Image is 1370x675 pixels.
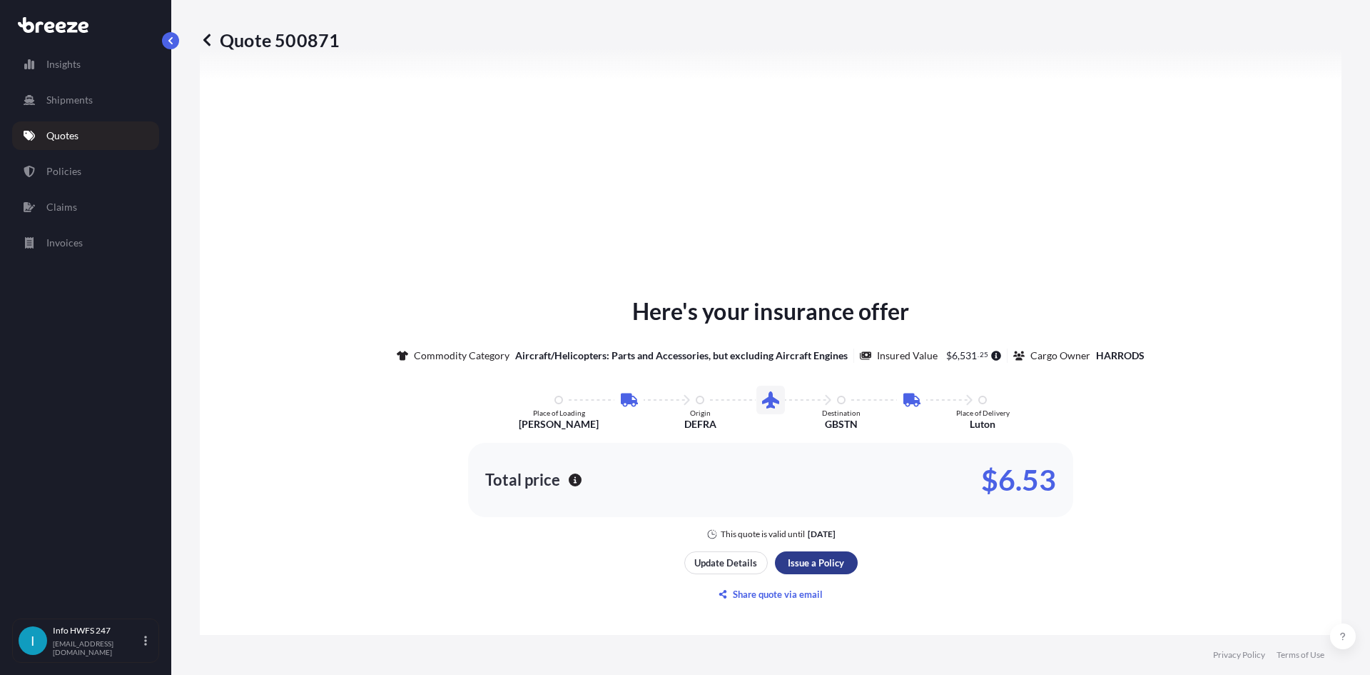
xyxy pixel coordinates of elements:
[53,625,141,636] p: Info HWFS 247
[960,351,977,361] span: 531
[808,529,836,540] p: [DATE]
[46,200,77,214] p: Claims
[632,294,909,329] p: Here's your insurance offer
[684,417,716,431] p: DEFRA
[825,417,858,431] p: GBSTN
[980,352,988,357] span: 25
[981,469,1056,491] p: $6.53
[12,121,159,150] a: Quotes
[485,473,560,487] p: Total price
[12,157,159,186] a: Policies
[952,351,958,361] span: 6
[12,50,159,79] a: Insights
[31,634,35,648] span: I
[12,229,159,257] a: Invoices
[46,164,81,179] p: Policies
[694,556,757,570] p: Update Details
[956,409,1010,417] p: Place of Delivery
[46,236,83,250] p: Invoices
[822,409,861,417] p: Destination
[788,556,844,570] p: Issue a Policy
[1277,649,1324,661] a: Terms of Use
[970,417,995,431] p: Luton
[46,57,81,71] p: Insights
[533,409,585,417] p: Place of Loading
[414,349,509,363] p: Commodity Category
[1030,349,1090,363] p: Cargo Owner
[684,551,768,574] button: Update Details
[12,86,159,114] a: Shipments
[946,351,952,361] span: $
[684,583,858,606] button: Share quote via email
[519,417,599,431] p: [PERSON_NAME]
[1213,649,1265,661] a: Privacy Policy
[877,349,938,363] p: Insured Value
[690,409,711,417] p: Origin
[515,349,848,363] p: Aircraft/Helicopters: Parts and Accessories, but excluding Aircraft Engines
[12,193,159,221] a: Claims
[53,639,141,656] p: [EMAIL_ADDRESS][DOMAIN_NAME]
[775,551,858,574] button: Issue a Policy
[200,29,340,51] p: Quote 500871
[978,352,979,357] span: .
[46,129,78,143] p: Quotes
[46,93,93,107] p: Shipments
[733,587,823,601] p: Share quote via email
[958,351,960,361] span: ,
[721,529,805,540] p: This quote is valid until
[1096,349,1145,363] p: HARRODS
